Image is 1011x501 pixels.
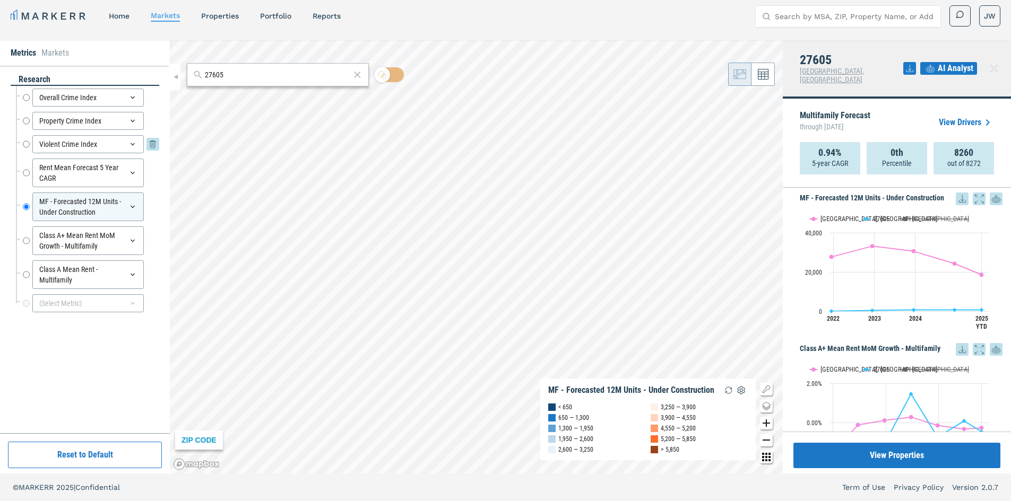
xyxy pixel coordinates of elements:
[984,11,996,21] span: JW
[661,402,696,412] div: 3,250 — 3,900
[912,307,916,312] path: Thursday, 14 Dec, 16:00, 673. 27605.
[947,158,981,169] p: out of 8272
[722,384,735,397] img: Reload Legend
[151,11,180,20] a: markets
[938,62,973,75] span: AI Analyst
[805,269,822,276] text: 20,000
[909,315,922,322] text: 2024
[819,308,822,315] text: 0
[939,116,994,129] a: View Drivers
[558,423,593,434] div: 1,300 — 1,950
[32,294,144,312] div: (Select Metric)
[962,427,966,431] path: Saturday, 14 Dec, 16:00, -0.33. Raleigh, NC.
[902,208,924,216] button: Show USA
[260,12,291,20] a: Portfolio
[874,215,889,223] text: 27605
[842,482,885,493] a: Term of Use
[827,315,840,322] text: 2022
[760,417,773,429] button: Zoom in map button
[760,434,773,446] button: Zoom out map button
[936,423,940,427] path: Thursday, 14 Dec, 16:00, -0.15. Raleigh, NC.
[980,307,984,312] path: Thursday, 14 Aug, 17:00, 673. 27605.
[954,147,973,158] strong: 8260
[891,147,903,158] strong: 0th
[75,483,120,491] span: Confidential
[32,89,144,107] div: Overall Crime Index
[800,205,1003,338] div: MF - Forecasted 12M Units - Under Construction. Highcharts interactive chart.
[807,419,822,427] text: 0.00%
[863,359,891,367] button: Show 27605
[912,215,969,223] text: [GEOGRAPHIC_DATA]
[32,226,144,255] div: Class A+ Mean Rent MoM Growth - Multifamily
[953,261,957,266] path: Saturday, 14 Dec, 16:00, 24,269. Raleigh, NC.
[810,208,852,216] button: Show Raleigh, NC
[800,343,1003,356] h5: Class A+ Mean Rent MoM Growth - Multifamily
[558,444,593,455] div: 2,600 — 3,250
[173,458,220,470] a: Mapbox logo
[793,443,1000,468] button: View Properties
[829,254,834,259] path: Tuesday, 14 Dec, 16:00, 27,672. Raleigh, NC.
[800,120,870,134] span: through [DATE]
[829,309,834,313] path: Tuesday, 14 Dec, 16:00, 0. 27605.
[800,67,864,84] span: [GEOGRAPHIC_DATA], [GEOGRAPHIC_DATA]
[800,192,1003,205] h5: MF - Forecasted 12M Units - Under Construction
[800,205,995,338] svg: Interactive chart
[920,62,977,75] button: AI Analyst
[760,451,773,463] button: Other options map button
[882,158,912,169] p: Percentile
[32,112,144,130] div: Property Crime Index
[775,6,934,27] input: Search by MSA, ZIP, Property Name, or Address
[909,392,913,396] path: Wednesday, 14 Dec, 16:00, 1.46. 27605.
[32,159,144,187] div: Rent Mean Forecast 5 Year CAGR
[661,423,696,434] div: 4,550 — 5,200
[170,40,783,473] canvas: Map
[32,192,144,221] div: MF - Forecasted 12M Units - Under Construction
[979,5,1000,27] button: JW
[800,111,870,134] p: Multifamily Forecast
[912,365,969,373] text: [GEOGRAPHIC_DATA]
[11,74,159,86] div: research
[201,12,239,20] a: properties
[313,12,341,20] a: reports
[19,483,56,491] span: MARKERR
[760,383,773,395] button: Show/Hide Legend Map Button
[800,53,903,67] h4: 27605
[883,418,887,423] path: Tuesday, 14 Dec, 16:00, 0.11. Raleigh, NC.
[205,69,350,81] input: Search by MSA or ZIP Code
[870,308,875,312] path: Wednesday, 14 Dec, 16:00, 393. 27605.
[980,429,984,434] path: Thursday, 14 Aug, 17:00, -0.47. 27605.
[856,423,860,427] path: Monday, 14 Dec, 16:00, -0.12. Raleigh, NC.
[661,412,696,423] div: 3,900 — 4,550
[874,365,889,373] text: 27605
[863,208,891,216] button: Show 27605
[109,12,129,20] a: home
[13,483,19,491] span: ©
[11,8,88,23] a: MARKERR
[41,47,69,59] li: Markets
[558,412,589,423] div: 650 — 1,300
[11,47,36,59] li: Metrics
[820,365,937,373] text: [GEOGRAPHIC_DATA], [GEOGRAPHIC_DATA]
[800,356,1003,488] div: Class A+ Mean Rent MoM Growth - Multifamily. Highcharts interactive chart.
[812,158,848,169] p: 5-year CAGR
[868,315,881,322] text: 2023
[32,135,144,153] div: Violent Crime Index
[760,400,773,412] button: Change style map button
[661,434,696,444] div: 5,200 — 5,850
[805,230,822,237] text: 40,000
[661,444,679,455] div: > 5,850
[548,385,714,395] div: MF - Forecasted 12M Units - Under Construction
[975,315,988,330] text: 2025 YTD
[810,359,852,367] button: Show Raleigh, NC
[912,249,916,253] path: Thursday, 14 Dec, 16:00, 30,580. Raleigh, NC.
[952,482,998,493] a: Version 2.0.7
[962,419,966,423] path: Saturday, 14 Dec, 16:00, 0.08. 27605.
[818,147,842,158] strong: 0.94%
[175,430,223,450] div: ZIP CODE
[32,260,144,289] div: Class A Mean Rent - Multifamily
[56,483,75,491] span: 2025 |
[870,244,875,248] path: Wednesday, 14 Dec, 16:00, 33,202. Raleigh, NC.
[820,215,937,223] text: [GEOGRAPHIC_DATA], [GEOGRAPHIC_DATA]
[558,434,593,444] div: 1,950 — 2,600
